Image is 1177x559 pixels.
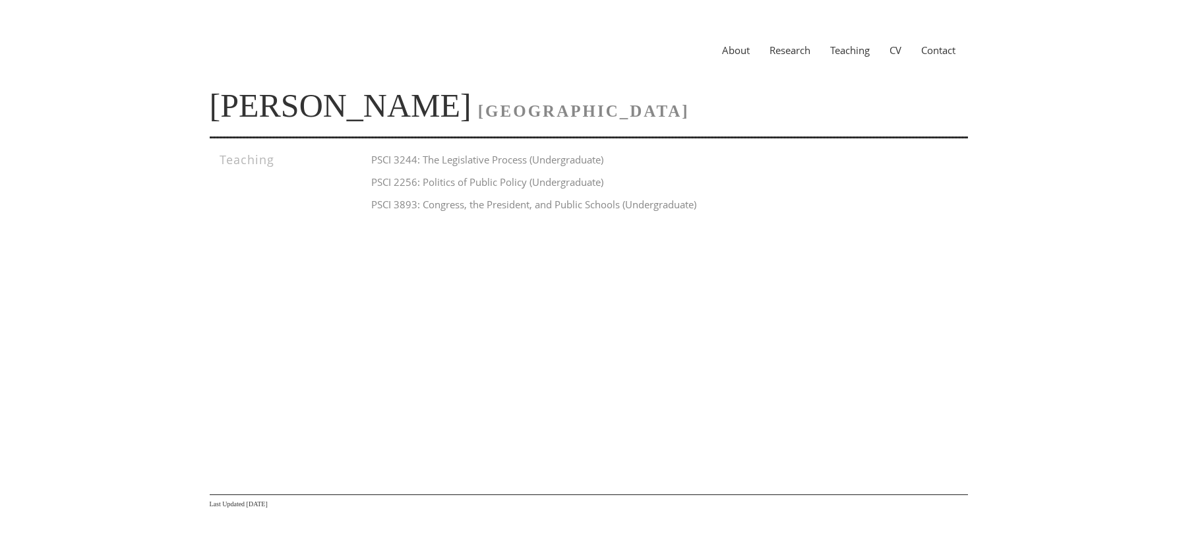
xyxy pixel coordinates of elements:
[371,196,940,212] h4: PSCI 3893: Congress, the President, and Public Schools (Undergraduate)
[880,44,911,57] a: CV
[911,44,965,57] a: Contact
[760,44,820,57] a: Research
[210,500,268,508] span: Last Updated [DATE]
[712,44,760,57] a: About
[820,44,880,57] a: Teaching
[478,102,690,120] span: [GEOGRAPHIC_DATA]
[371,152,940,167] h4: PSCI 3244: The Legislative Process (Undergraduate)
[210,87,471,124] a: [PERSON_NAME]
[371,174,940,190] h4: PSCI 2256: Politics of Public Policy (Undergraduate)
[220,152,334,167] h3: Teaching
